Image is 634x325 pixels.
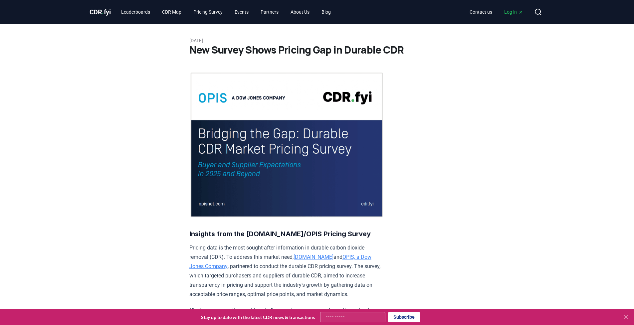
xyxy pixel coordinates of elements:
[188,6,228,18] a: Pricing Survey
[316,6,336,18] a: Blog
[464,6,498,18] a: Contact us
[90,8,111,16] span: CDR fyi
[157,6,187,18] a: CDR Map
[499,6,529,18] a: Log in
[189,37,445,44] p: [DATE]
[255,6,284,18] a: Partners
[229,6,254,18] a: Events
[504,9,524,15] span: Log in
[189,254,371,269] a: OPIS, a Dow Jones Company
[189,230,371,238] strong: Insights from the [DOMAIN_NAME]/OPIS Pricing Survey
[102,8,104,16] span: .
[189,44,445,56] h1: New Survey Shows Pricing Gap in Durable CDR
[285,6,315,18] a: About Us
[116,6,336,18] nav: Main
[294,254,333,260] a: [DOMAIN_NAME]
[464,6,529,18] nav: Main
[189,72,384,218] img: blog post image
[189,243,384,299] p: Pricing data is the most sought-after information in durable carbon dioxide removal (CDR). To add...
[116,6,155,18] a: Leaderboards
[90,7,111,17] a: CDR.fyi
